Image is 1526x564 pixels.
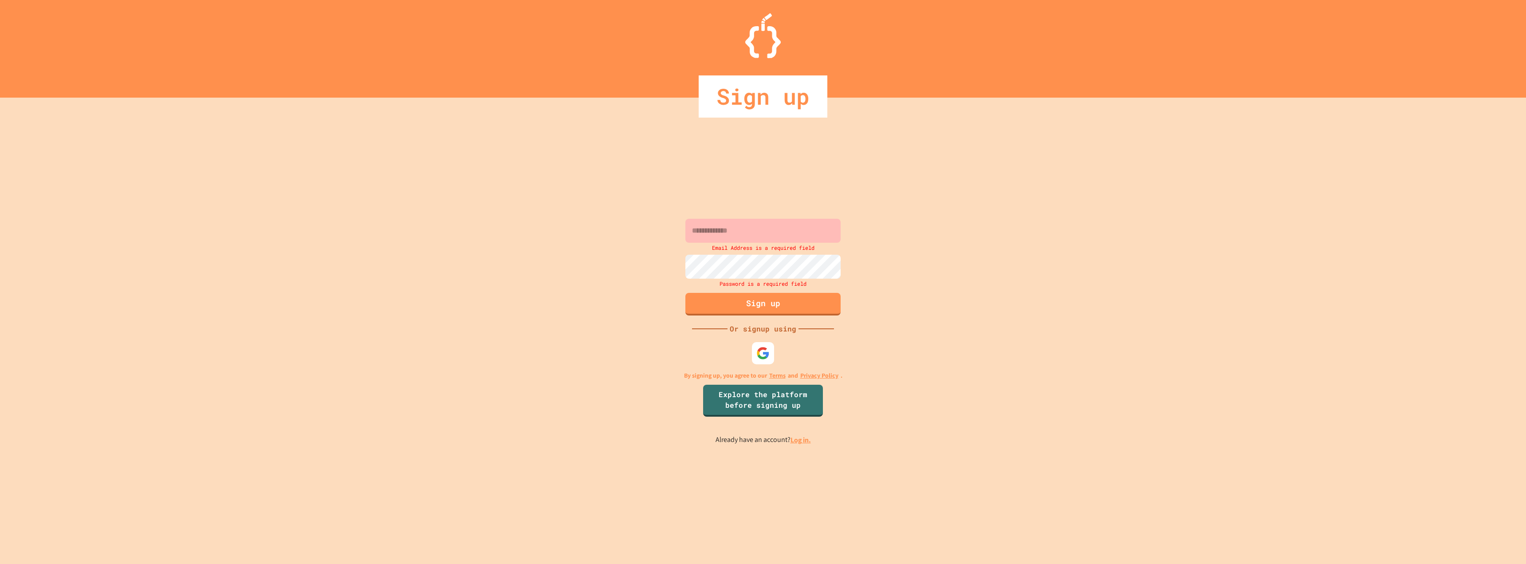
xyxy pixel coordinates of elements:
[716,434,811,446] p: Already have an account?
[769,371,786,380] a: Terms
[756,347,770,360] img: google-icon.svg
[683,243,843,252] div: Email Address is a required field
[685,293,841,316] button: Sign up
[745,13,781,58] img: Logo.svg
[791,435,811,445] a: Log in.
[800,371,838,380] a: Privacy Policy
[684,371,842,380] p: By signing up, you agree to our and .
[683,279,843,288] div: Password is a required field
[699,75,827,118] div: Sign up
[728,323,798,334] div: Or signup using
[703,385,823,417] a: Explore the platform before signing up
